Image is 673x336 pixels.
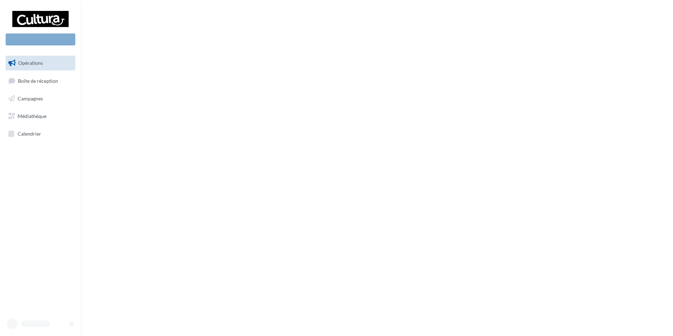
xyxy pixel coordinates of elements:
span: Campagnes [18,95,43,101]
a: Calendrier [4,126,77,141]
span: Médiathèque [18,113,46,119]
span: Boîte de réception [18,77,58,83]
a: Médiathèque [4,109,77,124]
div: Nouvelle campagne [6,33,75,45]
a: Boîte de réception [4,73,77,88]
span: Opérations [18,60,43,66]
a: Opérations [4,56,77,70]
span: Calendrier [18,130,41,136]
a: Campagnes [4,91,77,106]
